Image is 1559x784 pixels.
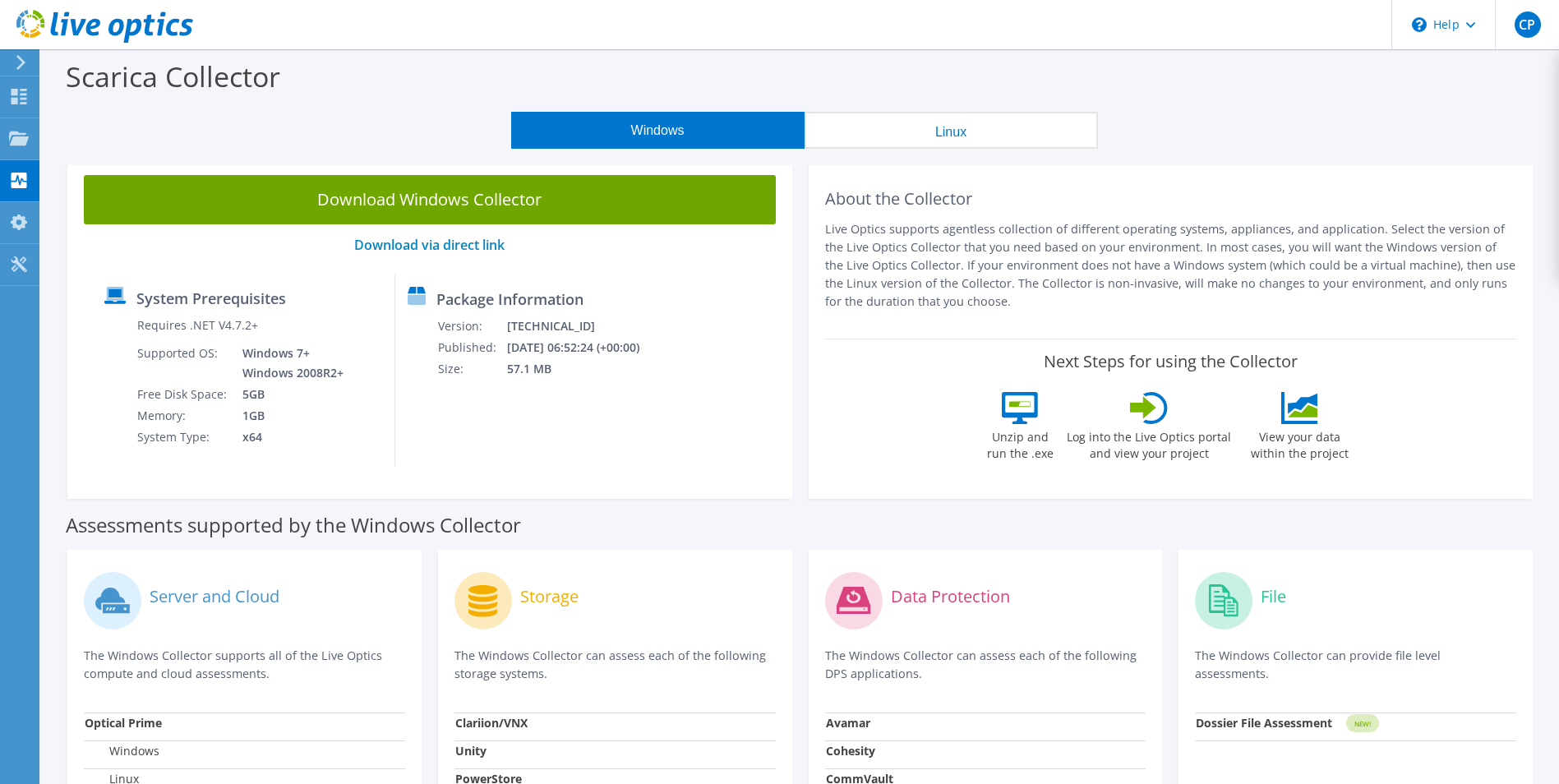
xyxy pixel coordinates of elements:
[455,743,487,759] strong: Unity
[825,189,1517,209] h2: About the Collector
[1515,12,1541,38] span: CP
[136,343,230,384] td: Supported OS:
[437,358,506,380] td: Size:
[825,220,1517,311] p: Live Optics supports agentless collection of different operating systems, appliances, and applica...
[891,588,1010,605] label: Data Protection
[436,291,583,307] label: Package Information
[354,236,505,254] a: Download via direct link
[825,647,1146,683] p: The Windows Collector can assess each of the following DPS applications.
[455,715,528,731] strong: Clariion/VNX
[1261,588,1286,605] label: File
[230,343,347,384] td: Windows 7+ Windows 2008R2+
[136,384,230,405] td: Free Disk Space:
[84,647,405,683] p: The Windows Collector supports all of the Live Optics compute and cloud assessments.
[520,588,579,605] label: Storage
[511,112,805,149] button: Windows
[150,588,279,605] label: Server and Cloud
[454,647,776,683] p: The Windows Collector can assess each of the following storage systems.
[1044,352,1298,371] label: Next Steps for using the Collector
[1354,719,1371,728] tspan: NEW!
[136,290,286,307] label: System Prerequisites
[1240,424,1358,462] label: View your data within the project
[230,405,347,427] td: 1GB
[230,427,347,448] td: x64
[1412,17,1427,32] svg: \n
[137,317,258,334] label: Requires .NET V4.7.2+
[230,384,347,405] td: 5GB
[136,405,230,427] td: Memory:
[506,316,661,337] td: [TECHNICAL_ID]
[826,743,875,759] strong: Cohesity
[66,58,280,95] label: Scarica Collector
[84,175,776,224] a: Download Windows Collector
[506,337,661,358] td: [DATE] 06:52:24 (+00:00)
[85,743,159,759] label: Windows
[85,715,162,731] strong: Optical Prime
[826,715,870,731] strong: Avamar
[437,337,506,358] td: Published:
[805,112,1098,149] button: Linux
[1195,647,1516,683] p: The Windows Collector can provide file level assessments.
[1196,715,1332,731] strong: Dossier File Assessment
[982,424,1058,462] label: Unzip and run the .exe
[136,427,230,448] td: System Type:
[437,316,506,337] td: Version:
[66,517,521,533] label: Assessments supported by the Windows Collector
[1066,424,1232,462] label: Log into the Live Optics portal and view your project
[506,358,661,380] td: 57.1 MB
